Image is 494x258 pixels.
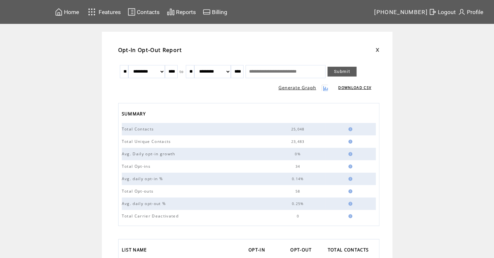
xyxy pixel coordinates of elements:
[346,140,352,144] img: help.gif
[85,6,122,18] a: Features
[346,214,352,218] img: help.gif
[203,8,211,16] img: creidtcard.svg
[127,7,161,17] a: Contacts
[327,67,357,77] a: Submit
[291,139,306,144] span: 23,483
[295,164,302,169] span: 34
[296,214,300,218] span: 0
[428,7,457,17] a: Logout
[346,189,352,193] img: help.gif
[328,245,372,256] a: TOTAL CONTACTS
[122,245,149,256] span: LIST NAME
[122,245,150,256] a: LIST NAME
[122,151,177,157] span: Avg. Daily opt-in growth
[212,9,227,15] span: Billing
[180,69,184,74] span: to
[122,126,156,132] span: Total Contacts
[346,152,352,156] img: help.gif
[202,7,228,17] a: Billing
[122,163,152,169] span: Total Opt-ins
[328,245,371,256] span: TOTAL CONTACTS
[346,202,352,206] img: help.gif
[176,9,196,15] span: Reports
[166,7,197,17] a: Reports
[290,245,315,256] a: OPT-OUT
[291,127,306,131] span: 25,048
[122,201,168,206] span: Avg. daily opt-out %
[55,8,63,16] img: home.svg
[64,9,79,15] span: Home
[429,8,437,16] img: exit.svg
[248,245,268,256] a: OPT-IN
[346,164,352,168] img: help.gif
[374,9,428,15] span: [PHONE_NUMBER]
[137,9,160,15] span: Contacts
[346,177,352,181] img: help.gif
[122,213,180,219] span: Total Carrier Deactivated
[99,9,121,15] span: Features
[457,7,484,17] a: Profile
[338,85,371,90] a: DOWNLOAD CSV
[122,109,147,120] span: SUMMARY
[458,8,466,16] img: profile.svg
[295,189,302,194] span: 58
[467,9,483,15] span: Profile
[122,176,165,181] span: Avg. daily opt-in %
[122,188,155,194] span: Total Opt-outs
[248,245,267,256] span: OPT-IN
[54,7,80,17] a: Home
[118,46,182,54] span: Opt-In Opt-Out Report
[86,7,98,17] img: features.svg
[128,8,135,16] img: contacts.svg
[295,152,302,156] span: 0%
[346,127,352,131] img: help.gif
[279,85,316,91] a: Generate Graph
[122,139,173,144] span: Total Unique Contacts
[292,201,306,206] span: 0.25%
[438,9,456,15] span: Logout
[167,8,175,16] img: chart.svg
[292,177,306,181] span: 0.14%
[290,245,313,256] span: OPT-OUT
